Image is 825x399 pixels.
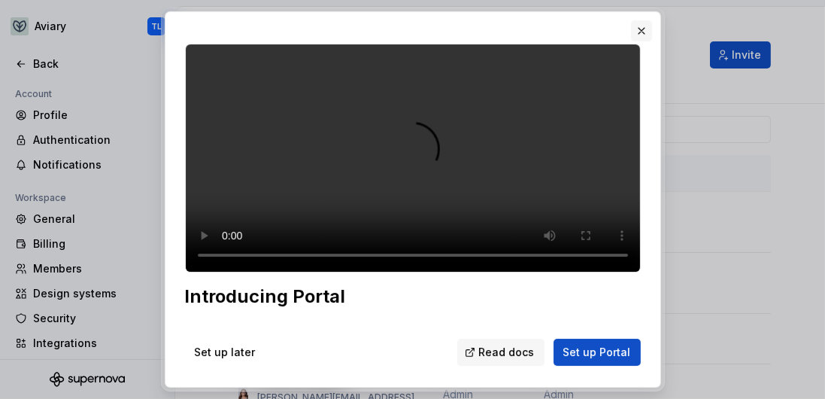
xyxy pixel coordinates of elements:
[185,339,265,366] button: Set up later
[554,339,641,366] button: Set up Portal
[479,345,535,360] span: Read docs
[457,339,544,366] a: Read docs
[195,345,256,360] span: Set up later
[563,345,631,360] span: Set up Portal
[185,285,641,309] div: Introducing Portal
[185,315,641,351] div: Empower your engineers and designers with instant access to your design system and AI-powered gui...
